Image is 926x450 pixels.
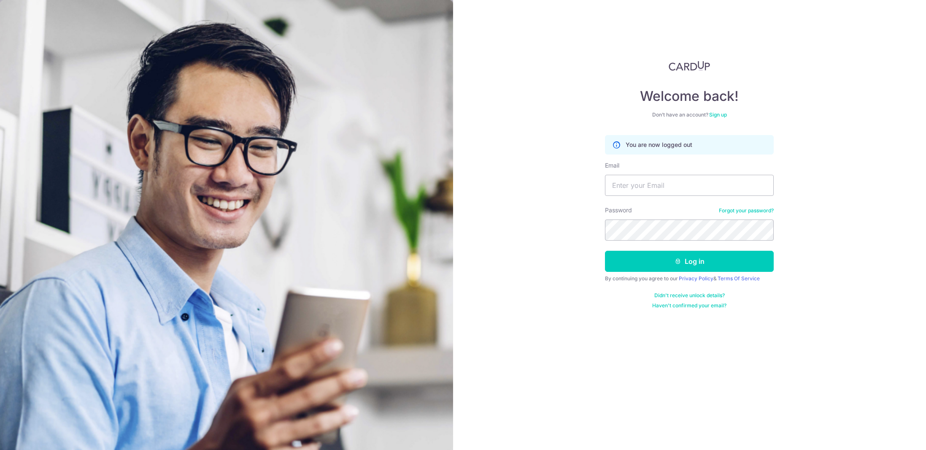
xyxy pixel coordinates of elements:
[605,161,619,170] label: Email
[709,111,727,118] a: Sign up
[719,207,774,214] a: Forgot your password?
[605,206,632,214] label: Password
[605,275,774,282] div: By continuing you agree to our &
[605,88,774,105] h4: Welcome back!
[679,275,713,282] a: Privacy Policy
[718,275,760,282] a: Terms Of Service
[605,111,774,118] div: Don’t have an account?
[605,175,774,196] input: Enter your Email
[605,251,774,272] button: Log in
[669,61,710,71] img: CardUp Logo
[652,302,726,309] a: Haven't confirmed your email?
[626,141,692,149] p: You are now logged out
[654,292,725,299] a: Didn't receive unlock details?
